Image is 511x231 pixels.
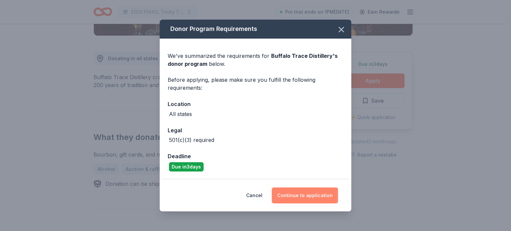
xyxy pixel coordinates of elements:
div: Legal [168,126,343,135]
div: 501(c)(3) required [169,136,214,144]
button: Continue to application [272,187,338,203]
div: Donor Program Requirements [160,20,351,39]
div: All states [169,110,192,118]
div: Location [168,100,343,108]
div: Deadline [168,152,343,161]
button: Cancel [246,187,262,203]
div: Due in 3 days [169,162,204,172]
div: Before applying, please make sure you fulfill the following requirements: [168,76,343,92]
div: We've summarized the requirements for below. [168,52,343,68]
